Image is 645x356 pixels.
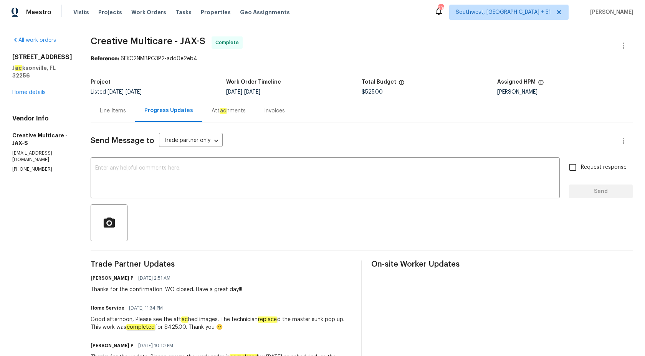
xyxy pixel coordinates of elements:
span: On-site Worker Updates [371,260,633,268]
span: Tasks [175,10,192,15]
em: ac [181,316,188,323]
span: [DATE] 11:34 PM [129,304,163,312]
span: Trade Partner Updates [91,260,352,268]
span: Creative Multicare - JAX-S [91,36,205,46]
a: Home details [12,90,46,95]
span: [DATE] [244,89,260,95]
span: Complete [215,39,242,46]
div: Trade partner only [159,135,223,147]
h5: Total Budget [362,79,396,85]
span: Geo Assignments [240,8,290,16]
span: [DATE] [126,89,142,95]
div: 736 [438,5,443,12]
h5: Work Order Timeline [226,79,281,85]
p: [EMAIL_ADDRESS][DOMAIN_NAME] [12,150,72,163]
a: All work orders [12,38,56,43]
div: 6FKC2NMBPG3P2-add0e2eb4 [91,55,633,63]
span: Visits [73,8,89,16]
div: Thanks for the confirmation. WO closed. Have a great day!!! [91,286,242,293]
span: Listed [91,89,142,95]
h5: Creative Multicare - JAX-S [12,132,72,147]
span: Projects [98,8,122,16]
h5: Assigned HPM [497,79,536,85]
span: Work Orders [131,8,166,16]
span: The total cost of line items that have been proposed by Opendoor. This sum includes line items th... [399,79,405,89]
span: - [226,89,260,95]
span: Properties [201,8,231,16]
em: ac [15,65,22,71]
span: [DATE] [107,89,124,95]
h6: [PERSON_NAME] P [91,274,134,282]
span: [DATE] [226,89,242,95]
div: [PERSON_NAME] [497,89,633,95]
em: ac [220,108,227,114]
h6: [PERSON_NAME] P [91,342,134,349]
span: Send Message to [91,137,154,145]
div: Progress Updates [144,107,193,114]
div: Good afternoon, Please see the att hed images. The technician d the master sunk pop up. This work... [91,316,352,331]
span: The hpm assigned to this work order. [538,79,544,89]
em: completed [126,324,155,330]
em: replace [258,316,277,323]
h4: Vendor Info [12,115,72,122]
h5: Project [91,79,111,85]
span: Southwest, [GEOGRAPHIC_DATA] + 51 [456,8,551,16]
span: [DATE] 2:51 AM [138,274,170,282]
span: - [107,89,142,95]
p: [PHONE_NUMBER] [12,166,72,173]
h6: Home Service [91,304,124,312]
b: Reference: [91,56,119,61]
h5: J ksonville, FL 32256 [12,64,72,79]
div: Invoices [264,107,285,115]
span: Maestro [26,8,51,16]
span: [DATE] 10:10 PM [138,342,173,349]
span: [PERSON_NAME] [587,8,633,16]
span: $525.00 [362,89,383,95]
h2: [STREET_ADDRESS] [12,53,72,61]
div: Att hments [212,107,246,115]
span: Request response [581,163,627,171]
div: Line Items [100,107,126,115]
